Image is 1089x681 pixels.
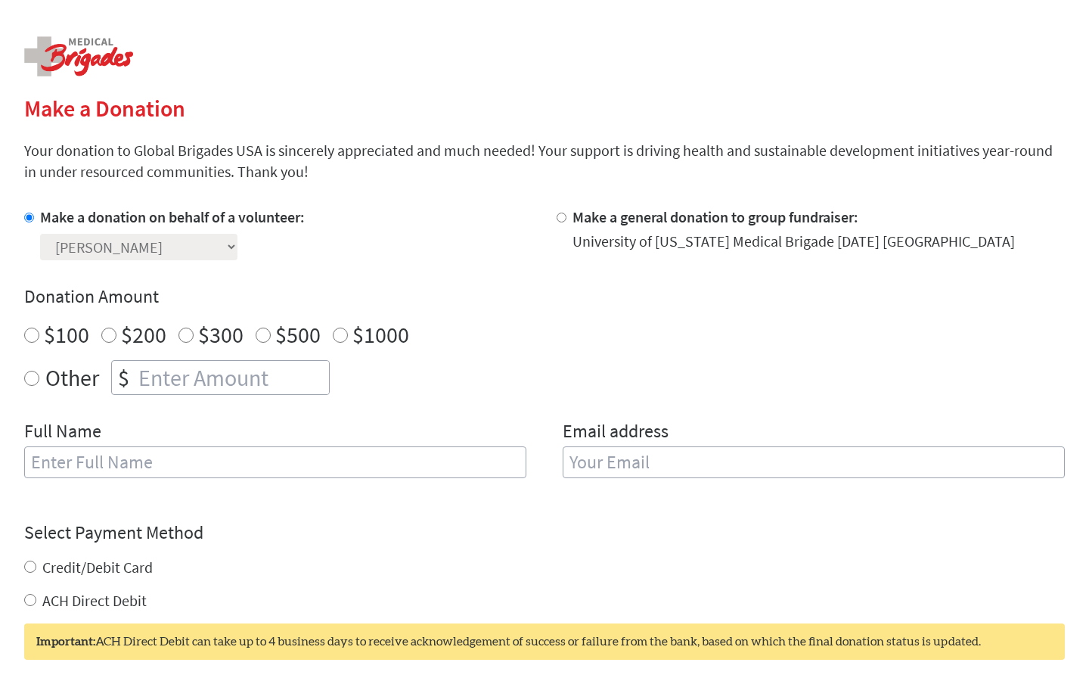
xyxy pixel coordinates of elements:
[563,446,1065,478] input: Your Email
[24,36,133,76] img: logo-medical.png
[42,591,147,610] label: ACH Direct Debit
[352,320,409,349] label: $1000
[121,320,166,349] label: $200
[572,207,858,226] label: Make a general donation to group fundraiser:
[44,320,89,349] label: $100
[24,446,526,478] input: Enter Full Name
[24,419,101,446] label: Full Name
[36,636,95,648] strong: Important:
[24,285,1065,309] h4: Donation Amount
[275,320,321,349] label: $500
[135,361,329,394] input: Enter Amount
[563,419,669,446] label: Email address
[198,320,244,349] label: $300
[40,207,305,226] label: Make a donation on behalf of a volunteer:
[24,95,1065,122] h2: Make a Donation
[42,558,153,577] label: Credit/Debit Card
[572,231,1015,252] div: University of [US_STATE] Medical Brigade [DATE] [GEOGRAPHIC_DATA]
[112,361,135,394] div: $
[24,623,1065,660] div: ACH Direct Debit can take up to 4 business days to receive acknowledgement of success or failure ...
[45,360,99,395] label: Other
[24,521,1065,545] h4: Select Payment Method
[24,140,1065,182] p: Your donation to Global Brigades USA is sincerely appreciated and much needed! Your support is dr...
